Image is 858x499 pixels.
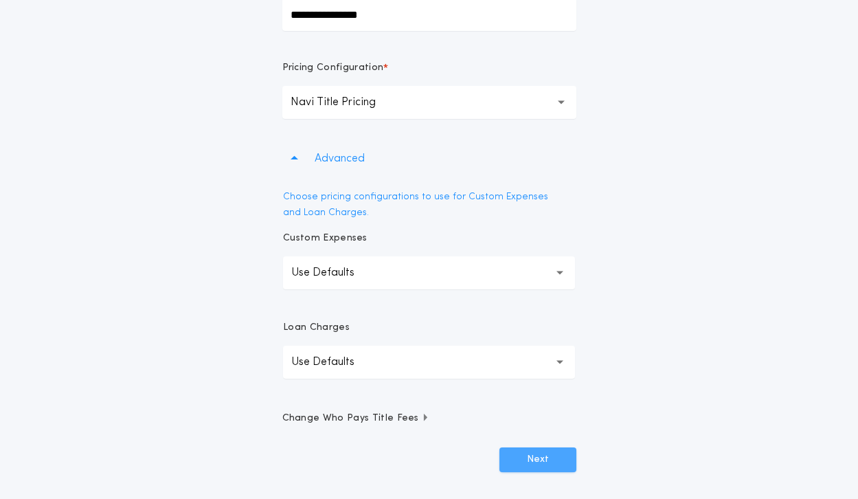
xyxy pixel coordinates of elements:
button: Use Defaults [283,346,575,379]
p: Loan Charges [283,321,350,335]
p: Use Defaults [291,354,376,370]
p: Choose pricing configurations to use for Custom Expenses and Loan Charges. [283,189,575,221]
button: Next [499,447,576,472]
button: Navi Title Pricing [282,86,576,119]
p: Navi Title Pricing [291,94,398,111]
p: Custom Expenses [283,232,368,245]
button: Use Defaults [283,256,575,289]
span: Change Who Pays Title Fees [282,412,430,425]
button: Advanced [282,140,576,178]
p: Pricing Configuration [282,61,384,75]
p: Use Defaults [291,265,376,281]
p: Advanced [315,151,365,167]
button: Change Who Pays Title Fees [282,412,576,425]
